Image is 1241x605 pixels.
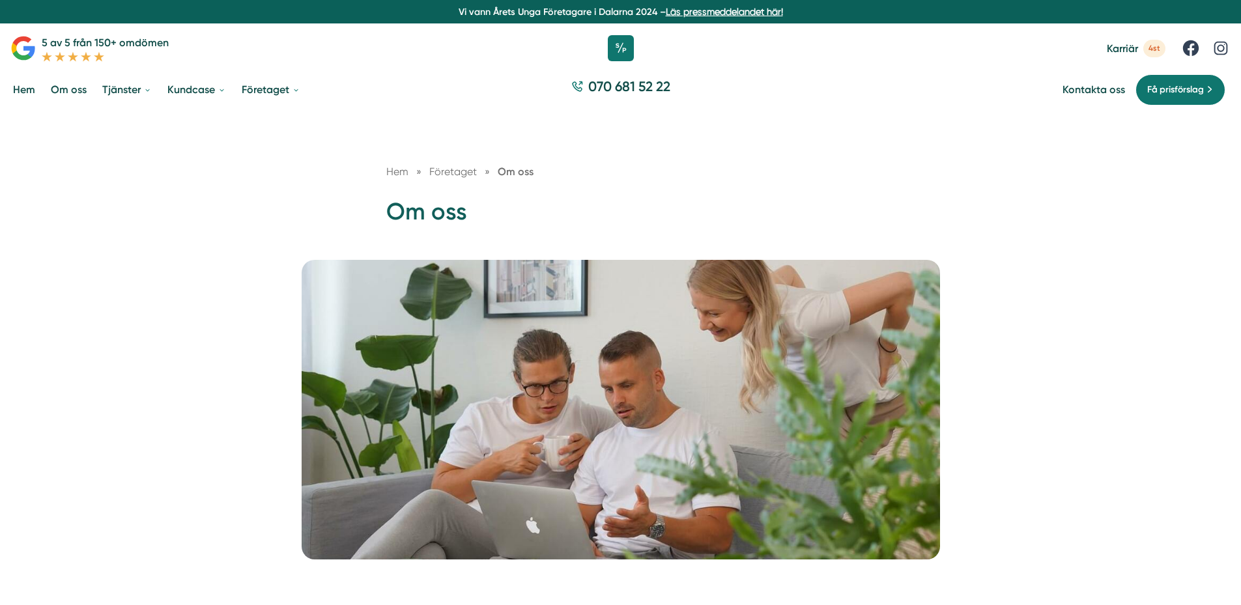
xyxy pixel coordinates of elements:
p: 5 av 5 från 150+ omdömen [42,35,169,51]
a: 070 681 52 22 [566,77,676,102]
a: Få prisförslag [1135,74,1225,106]
span: 070 681 52 22 [588,77,670,96]
a: Om oss [498,165,534,178]
p: Vi vann Årets Unga Företagare i Dalarna 2024 – [5,5,1236,18]
a: Karriär 4st [1107,40,1165,57]
span: Företaget [429,165,477,178]
span: » [416,163,421,180]
a: Tjänster [100,73,154,106]
nav: Breadcrumb [386,163,855,180]
a: Kontakta oss [1063,83,1125,96]
a: Läs pressmeddelandet här! [666,7,783,17]
span: » [485,163,490,180]
a: Om oss [48,73,89,106]
a: Hem [10,73,38,106]
a: Kundcase [165,73,229,106]
span: Få prisförslag [1147,83,1204,97]
img: Smartproduktion, [302,260,940,559]
h1: Om oss [386,196,855,238]
span: Karriär [1107,42,1138,55]
span: 4st [1143,40,1165,57]
a: Företaget [429,165,479,178]
a: Företaget [239,73,303,106]
a: Hem [386,165,408,178]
